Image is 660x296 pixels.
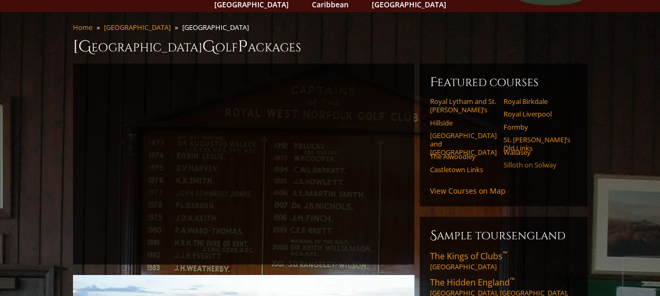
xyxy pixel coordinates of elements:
[430,119,497,127] a: Hillside
[430,227,577,244] h6: Sample ToursEngland
[430,74,577,91] h6: Featured Courses
[83,74,404,254] iframe: Sir-Nick-on-West-Coast-England
[502,249,507,258] sup: ™
[504,110,570,118] a: Royal Liverpool
[238,36,248,57] span: P
[430,250,577,271] a: The Kings of Clubs™[GEOGRAPHIC_DATA]
[104,23,171,32] a: [GEOGRAPHIC_DATA]
[430,186,506,196] a: View Courses on Map
[73,36,588,57] h1: [GEOGRAPHIC_DATA] olf ackages
[504,97,570,105] a: Royal Birkdale
[430,165,497,174] a: Castletown Links
[430,97,497,114] a: Royal Lytham and St. [PERSON_NAME]’s
[430,277,515,288] span: The Hidden England
[73,23,92,32] a: Home
[510,276,515,284] sup: ™
[430,131,497,157] a: [GEOGRAPHIC_DATA] and [GEOGRAPHIC_DATA]
[430,152,497,161] a: The Alwoodley
[430,250,507,262] span: The Kings of Clubs
[504,148,570,156] a: Wallasey
[202,36,215,57] span: G
[504,123,570,131] a: Formby
[182,23,253,32] li: [GEOGRAPHIC_DATA]
[504,135,570,153] a: St. [PERSON_NAME]’s Old Links
[504,161,570,169] a: Silloth on Solway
